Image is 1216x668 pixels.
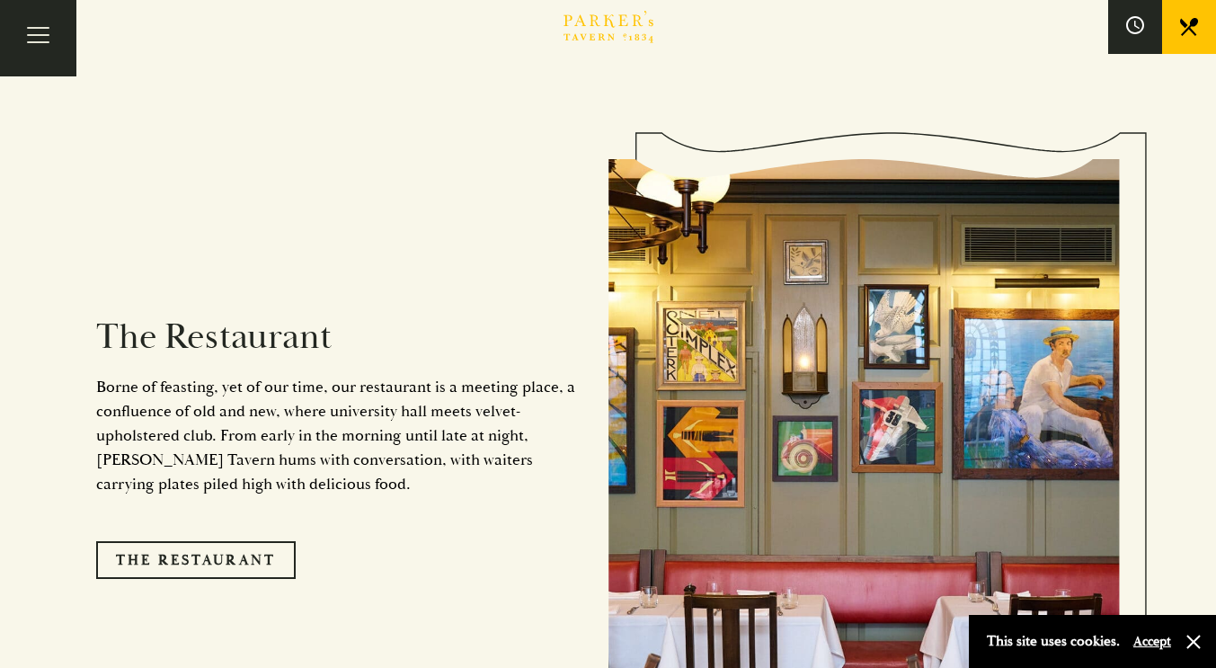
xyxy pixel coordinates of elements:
[96,375,581,496] p: Borne of feasting, yet of our time, our restaurant is a meeting place, a confluence of old and ne...
[96,316,581,359] h2: The Restaurant
[96,541,296,579] a: The Restaurant
[1185,633,1203,651] button: Close and accept
[1133,633,1171,650] button: Accept
[987,628,1120,655] p: This site uses cookies.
